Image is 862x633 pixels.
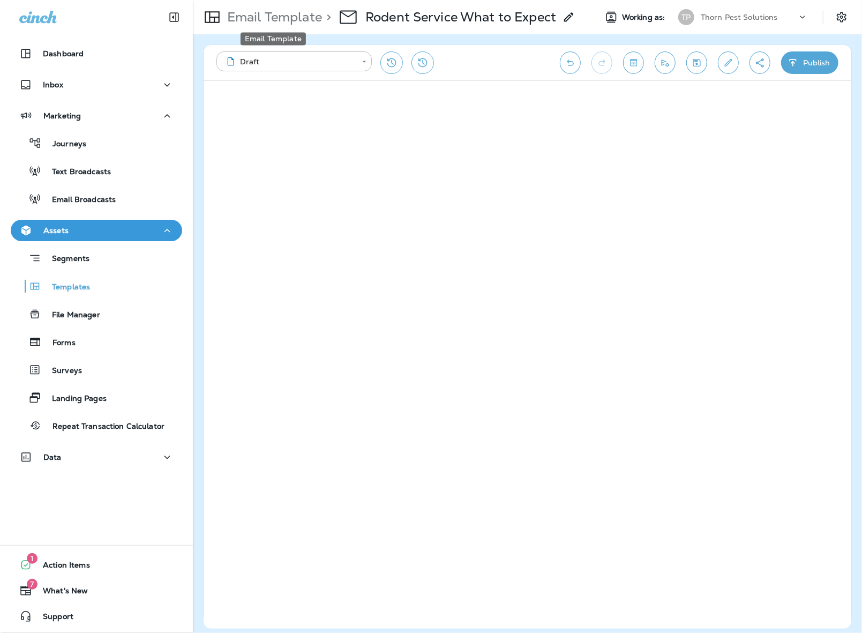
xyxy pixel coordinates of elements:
[655,51,676,74] button: Send test email
[11,606,182,627] button: Support
[718,51,739,74] button: Edit details
[42,139,86,150] p: Journeys
[41,310,100,321] p: File Manager
[43,49,84,58] p: Dashboard
[686,51,707,74] button: Save
[27,579,38,590] span: 7
[11,414,182,437] button: Repeat Transaction Calculator
[749,51,770,74] button: Create a Shareable Preview Link
[11,359,182,381] button: Surveys
[11,386,182,409] button: Landing Pages
[43,226,69,235] p: Assets
[11,188,182,210] button: Email Broadcasts
[701,13,778,21] p: Thorn Pest Solutions
[365,9,556,25] p: Rodent Service What to Expect
[560,51,581,74] button: Undo
[11,554,182,576] button: 1Action Items
[223,9,322,25] p: Email Template
[832,8,851,27] button: Settings
[11,74,182,95] button: Inbox
[11,160,182,182] button: Text Broadcasts
[41,195,116,205] p: Email Broadcasts
[41,394,107,404] p: Landing Pages
[678,9,694,25] div: TP
[322,9,331,25] p: >
[41,366,82,376] p: Surveys
[380,51,403,74] button: Restore from previous version
[11,446,182,468] button: Data
[11,303,182,325] button: File Manager
[41,254,89,265] p: Segments
[11,275,182,297] button: Templates
[42,338,76,348] p: Forms
[32,612,73,625] span: Support
[623,51,644,74] button: Toggle preview
[159,6,189,28] button: Collapse Sidebar
[32,561,90,574] span: Action Items
[11,132,182,154] button: Journeys
[781,51,838,74] button: Publish
[11,331,182,353] button: Forms
[41,167,111,177] p: Text Broadcasts
[27,553,38,564] span: 1
[43,111,81,120] p: Marketing
[11,105,182,126] button: Marketing
[11,43,182,64] button: Dashboard
[32,586,88,599] span: What's New
[42,422,164,432] p: Repeat Transaction Calculator
[11,580,182,601] button: 7What's New
[43,453,62,461] p: Data
[11,220,182,241] button: Assets
[43,80,63,89] p: Inbox
[241,33,306,46] div: Email Template
[11,247,182,270] button: Segments
[411,51,434,74] button: View Changelog
[224,56,355,67] div: Draft
[622,13,668,22] span: Working as:
[41,282,90,293] p: Templates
